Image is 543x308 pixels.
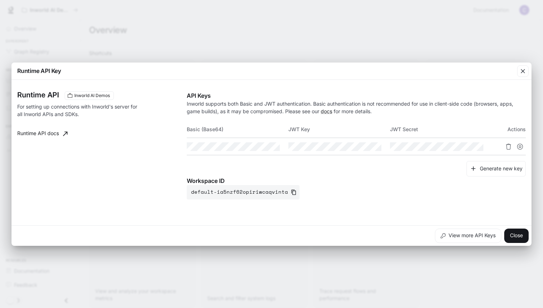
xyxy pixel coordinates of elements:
[65,91,114,100] div: These keys will apply to your current workspace only
[17,91,59,98] h3: Runtime API
[14,127,70,141] a: Runtime API docs
[187,100,526,115] p: Inworld supports both Basic and JWT authentication. Basic authentication is not recommended for u...
[187,121,288,138] th: Basic (Base64)
[17,103,140,118] p: For setting up connections with Inworld's server for all Inworld APIs and SDKs.
[504,229,529,243] button: Close
[503,141,514,152] button: Delete API key
[17,66,61,75] p: Runtime API Key
[514,141,526,152] button: Suspend API key
[187,91,526,100] p: API Keys
[187,176,526,185] p: Workspace ID
[492,121,526,138] th: Actions
[288,121,390,138] th: JWT Key
[435,229,501,243] button: View more API Keys
[321,108,332,114] a: docs
[390,121,492,138] th: JWT Secret
[187,185,300,199] button: default-ia5nzf62opiriwcaqvinta
[467,161,526,176] button: Generate new key
[71,92,113,99] span: Inworld AI Demos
